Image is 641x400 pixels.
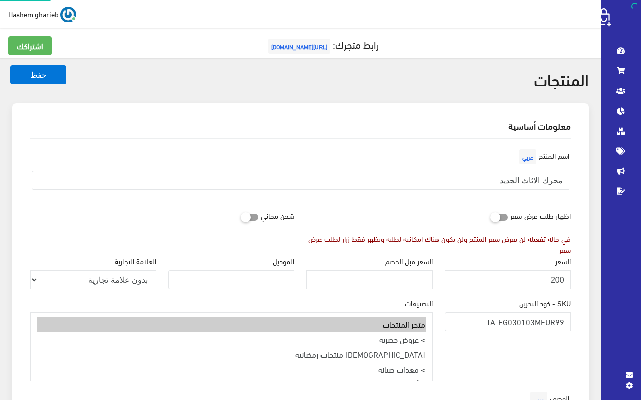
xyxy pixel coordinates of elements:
a: رابط متجرك:[URL][DOMAIN_NAME] [266,35,379,53]
label: السعر قبل الخصم [385,255,433,266]
label: اظهار طلب عرض سعر [510,206,571,225]
span: TA-EG030103MFUR99 [445,312,571,331]
span: عربي [519,149,536,164]
option: > أحدث المنتجات [37,377,426,392]
option: متجر المنتجات [37,317,426,332]
a: اشتراكك [8,36,52,55]
label: التصنيفات [405,297,433,308]
label: شحن مجاني [261,206,294,225]
h2: المنتجات [12,70,589,88]
label: SKU - كود التخزين [519,297,571,308]
label: العلامة التجارية [115,255,156,266]
option: [DEMOGRAPHIC_DATA] منتجات رمضانية [37,347,426,362]
span: Hashem gharieb [8,8,59,20]
label: السعر [555,255,571,266]
h2: معلومات أساسية [30,121,571,130]
span: [URL][DOMAIN_NAME] [268,39,330,54]
label: الموديل [273,255,294,266]
label: اسم المنتج [517,147,569,167]
a: ... Hashem gharieb [8,6,76,22]
option: > معدات صيانة [37,362,426,377]
button: حفظ [10,65,66,84]
div: في حالة تفعيلة لن يعرض سعر المنتج ولن يكون هناك امكانية لطلبه ويظهر فقط زرار لطلب عرض سعر [306,233,571,255]
img: ... [60,7,76,23]
option: > عروض حصرية [37,332,426,347]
